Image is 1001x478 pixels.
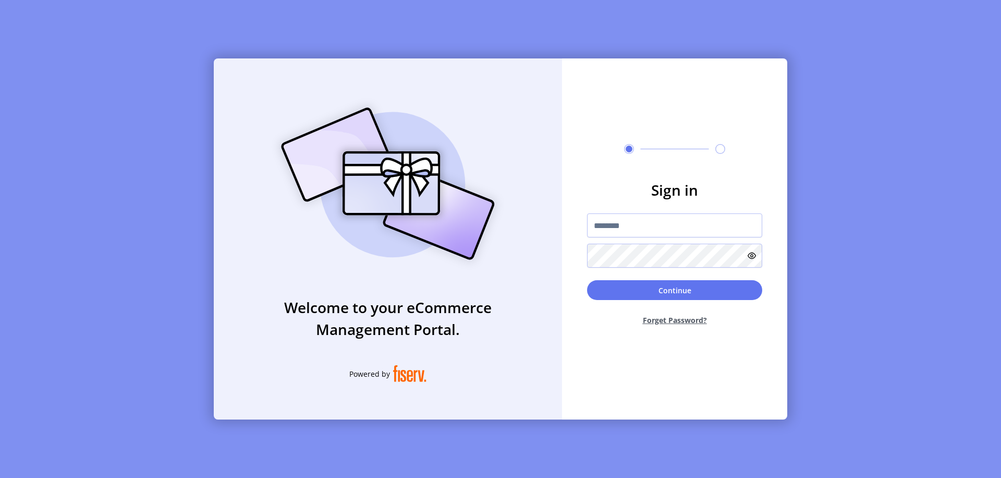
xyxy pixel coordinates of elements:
[587,306,762,334] button: Forget Password?
[587,280,762,300] button: Continue
[265,96,510,271] img: card_Illustration.svg
[587,179,762,201] h3: Sign in
[349,368,390,379] span: Powered by
[214,296,562,340] h3: Welcome to your eCommerce Management Portal.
